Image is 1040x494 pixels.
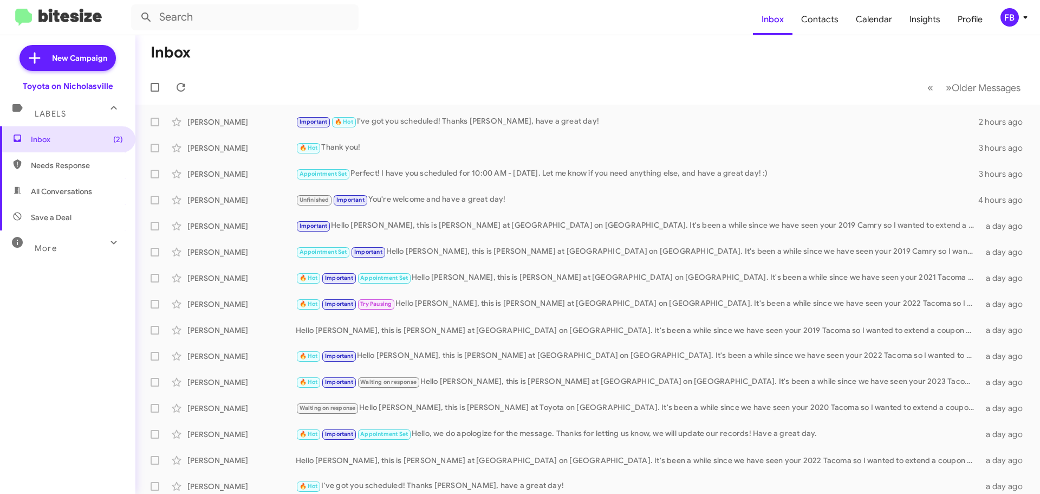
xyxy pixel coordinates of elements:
button: Next [939,76,1027,99]
nav: Page navigation example [921,76,1027,99]
span: Important [354,248,382,255]
div: Hello [PERSON_NAME], this is [PERSON_NAME] at [GEOGRAPHIC_DATA] on [GEOGRAPHIC_DATA]. It's been a... [296,220,979,232]
a: New Campaign [19,45,116,71]
span: All Conversations [31,186,92,197]
div: a day ago [979,221,1031,232]
div: Hello [PERSON_NAME], this is [PERSON_NAME] at [GEOGRAPHIC_DATA] on [GEOGRAPHIC_DATA]. It's been a... [296,298,979,310]
div: [PERSON_NAME] [187,221,296,232]
span: Important [325,300,353,307]
span: Needs Response [31,160,123,171]
span: More [35,243,57,253]
span: 🔥 Hot [335,118,353,125]
div: Perfect! I have you scheduled for 10:00 AM - [DATE]. Let me know if you need anything else, and h... [296,168,979,180]
div: Hello [PERSON_NAME], this is [PERSON_NAME] at [GEOGRAPHIC_DATA] on [GEOGRAPHIC_DATA]. It's been a... [296,246,979,258]
span: Save a Deal [31,212,71,223]
div: I've got you scheduled! Thanks [PERSON_NAME], have a great day! [296,116,979,128]
span: Important [336,196,365,203]
div: [PERSON_NAME] [187,325,296,336]
span: 🔥 Hot [300,300,318,307]
div: [PERSON_NAME] [187,143,296,153]
div: FB [1000,8,1019,27]
span: Waiting on response [360,378,417,386]
button: FB [991,8,1028,27]
span: 🔥 Hot [300,378,318,386]
div: a day ago [979,351,1031,362]
div: a day ago [979,325,1031,336]
div: [PERSON_NAME] [187,481,296,492]
span: » [946,81,952,94]
div: a day ago [979,429,1031,440]
span: Important [325,378,353,386]
span: New Campaign [52,53,107,63]
span: Important [325,274,353,281]
div: Hello [PERSON_NAME], this is [PERSON_NAME] at [GEOGRAPHIC_DATA] on [GEOGRAPHIC_DATA]. It's been a... [296,350,979,362]
span: Appointment Set [300,248,347,255]
a: Profile [949,4,991,35]
div: a day ago [979,403,1031,414]
div: [PERSON_NAME] [187,117,296,127]
span: Labels [35,109,66,119]
span: Try Pausing [360,300,392,307]
div: Hello [PERSON_NAME], this is [PERSON_NAME] at [GEOGRAPHIC_DATA] on [GEOGRAPHIC_DATA]. It's been a... [296,376,979,388]
span: 🔥 Hot [300,274,318,281]
div: Hello [PERSON_NAME], this is [PERSON_NAME] at Toyota on [GEOGRAPHIC_DATA]. It's been a while sinc... [296,402,979,414]
span: Important [325,352,353,360]
div: a day ago [979,377,1031,388]
div: [PERSON_NAME] [187,195,296,206]
span: Important [300,118,328,125]
a: Inbox [753,4,792,35]
div: [PERSON_NAME] [187,273,296,284]
div: [PERSON_NAME] [187,247,296,258]
div: 3 hours ago [979,169,1031,179]
div: a day ago [979,247,1031,258]
div: [PERSON_NAME] [187,351,296,362]
span: Appointment Set [300,170,347,177]
span: Important [325,431,353,438]
div: Hello, we do apologize for the message. Thanks for letting us know, we will update our records! H... [296,428,979,440]
div: [PERSON_NAME] [187,377,296,388]
span: « [927,81,933,94]
span: Older Messages [952,82,1020,94]
h1: Inbox [151,44,191,61]
span: 🔥 Hot [300,483,318,490]
div: [PERSON_NAME] [187,403,296,414]
div: Hello [PERSON_NAME], this is [PERSON_NAME] at [GEOGRAPHIC_DATA] on [GEOGRAPHIC_DATA]. It's been a... [296,272,979,284]
a: Calendar [847,4,901,35]
div: a day ago [979,455,1031,466]
span: Unfinished [300,196,329,203]
a: Contacts [792,4,847,35]
span: Inbox [31,134,123,145]
div: [PERSON_NAME] [187,455,296,466]
span: Appointment Set [360,274,408,281]
div: 3 hours ago [979,143,1031,153]
span: Appointment Set [360,431,408,438]
a: Insights [901,4,949,35]
div: 2 hours ago [979,117,1031,127]
span: 🔥 Hot [300,352,318,360]
div: [PERSON_NAME] [187,299,296,310]
span: (2) [113,134,123,145]
button: Previous [921,76,940,99]
div: [PERSON_NAME] [187,169,296,179]
div: Hello [PERSON_NAME], this is [PERSON_NAME] at [GEOGRAPHIC_DATA] on [GEOGRAPHIC_DATA]. It's been a... [296,325,979,336]
span: 🔥 Hot [300,144,318,151]
div: a day ago [979,273,1031,284]
div: a day ago [979,481,1031,492]
div: [PERSON_NAME] [187,429,296,440]
span: 🔥 Hot [300,431,318,438]
div: Toyota on Nicholasville [23,81,113,92]
span: Important [300,222,328,229]
div: a day ago [979,299,1031,310]
span: Waiting on response [300,405,356,412]
div: Hello [PERSON_NAME], this is [PERSON_NAME] at [GEOGRAPHIC_DATA] on [GEOGRAPHIC_DATA]. It's been a... [296,455,979,466]
div: I've got you scheduled! Thanks [PERSON_NAME], have a great day! [296,480,979,492]
div: 4 hours ago [978,195,1031,206]
div: You're welcome and have a great day! [296,194,978,206]
div: Thank you! [296,142,979,154]
input: Search [131,4,359,30]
